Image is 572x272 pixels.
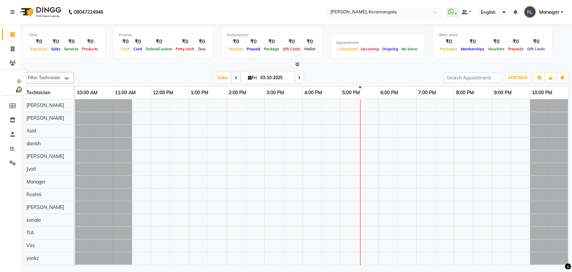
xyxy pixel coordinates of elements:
[174,38,196,46] div: ₹0
[26,204,64,210] span: [PERSON_NAME]
[438,38,459,46] div: ₹0
[113,88,137,98] a: 11:00 AM
[444,72,502,83] input: Search Appointment
[302,38,317,46] div: ₹0
[486,47,506,51] span: Vouchers
[74,3,103,21] b: 08047224946
[506,73,529,83] button: ADD NEW
[227,88,248,98] a: 2:00 PM
[525,47,547,51] span: Gift Cards
[62,38,80,46] div: ₹0
[262,47,281,51] span: Package
[336,40,419,46] div: Appointment
[227,38,245,46] div: ₹0
[26,179,46,185] span: Manager
[486,38,506,46] div: ₹0
[15,85,23,94] img: wait_time.png
[144,47,174,51] span: Online/Custom
[26,128,36,134] span: Asid
[75,88,99,98] a: 10:00 AM
[196,38,208,46] div: ₹0
[359,47,381,51] span: Upcoming
[459,38,486,46] div: ₹0
[26,230,34,236] span: TIA
[281,38,302,46] div: ₹0
[17,3,63,21] img: logo
[80,47,100,51] span: Products
[379,88,400,98] a: 6:00 PM
[508,75,528,80] span: ADD NEW
[214,72,231,83] span: Today
[417,88,438,98] a: 7:00 PM
[340,88,362,98] a: 5:00 PM
[29,38,49,46] div: ₹0
[245,47,262,51] span: Prepaid
[26,217,41,223] span: sonala
[400,47,419,51] span: No show
[119,47,132,51] span: Cash
[281,47,302,51] span: Gift Cards
[227,47,245,51] span: Voucher
[144,38,174,46] div: ₹0
[245,38,262,46] div: ₹0
[29,32,100,38] div: Total
[119,38,132,46] div: ₹0
[381,47,400,51] span: Ongoing
[80,38,100,46] div: ₹0
[265,88,286,98] a: 3:00 PM
[26,192,41,198] span: Roshni
[49,38,62,46] div: ₹0
[506,47,525,51] span: Prepaids
[227,32,317,38] div: Redemption
[524,6,536,18] img: Manager
[539,9,559,16] span: Manager
[15,77,23,85] div: 0
[302,47,317,51] span: Wallet
[132,47,144,51] span: Card
[29,47,49,51] span: Expenses
[26,153,64,159] span: [PERSON_NAME]
[132,38,144,46] div: ₹0
[246,75,258,80] span: Fri
[26,141,41,147] span: danish
[492,88,513,98] a: 9:00 PM
[530,88,554,98] a: 10:00 PM
[28,75,60,80] span: Filter Technician
[174,47,196,51] span: Petty cash
[49,47,62,51] span: Sales
[438,32,547,38] div: Other sales
[26,242,35,249] span: Vini
[189,88,210,98] a: 1:00 PM
[62,47,80,51] span: Services
[26,166,36,172] span: Jyoti
[26,255,39,261] span: yonkz
[151,88,175,98] a: 12:00 PM
[459,47,486,51] span: Memberships
[438,47,459,51] span: Packages
[26,115,64,121] span: [PERSON_NAME]
[303,88,324,98] a: 4:00 PM
[26,102,64,108] span: [PERSON_NAME]
[506,38,525,46] div: ₹0
[258,73,292,83] input: 2025-10-03
[119,32,208,38] div: Finance
[525,38,547,46] div: ₹0
[336,47,359,51] span: Completed
[197,47,207,51] span: Due
[26,90,50,96] span: Technician
[454,88,475,98] a: 8:00 PM
[262,38,281,46] div: ₹0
